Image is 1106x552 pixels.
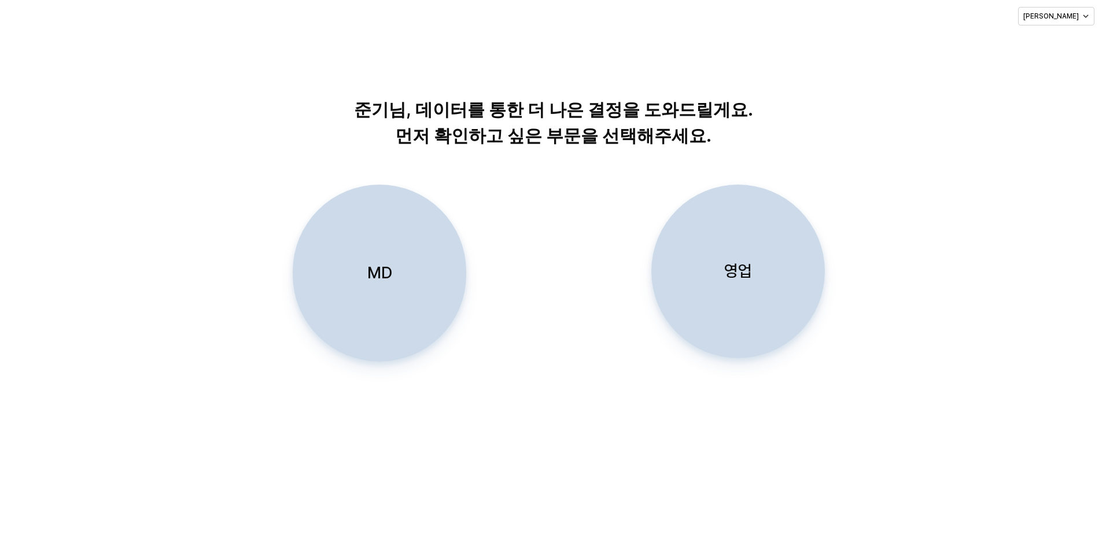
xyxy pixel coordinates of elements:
[1023,12,1079,21] p: [PERSON_NAME]
[258,97,849,149] p: 준기님, 데이터를 통한 더 나은 결정을 도와드릴게요. 먼저 확인하고 싶은 부문을 선택해주세요.
[1018,7,1094,25] button: [PERSON_NAME]
[367,262,392,284] p: MD
[651,185,825,358] button: 영업
[724,260,752,282] p: 영업
[293,185,466,362] button: MD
